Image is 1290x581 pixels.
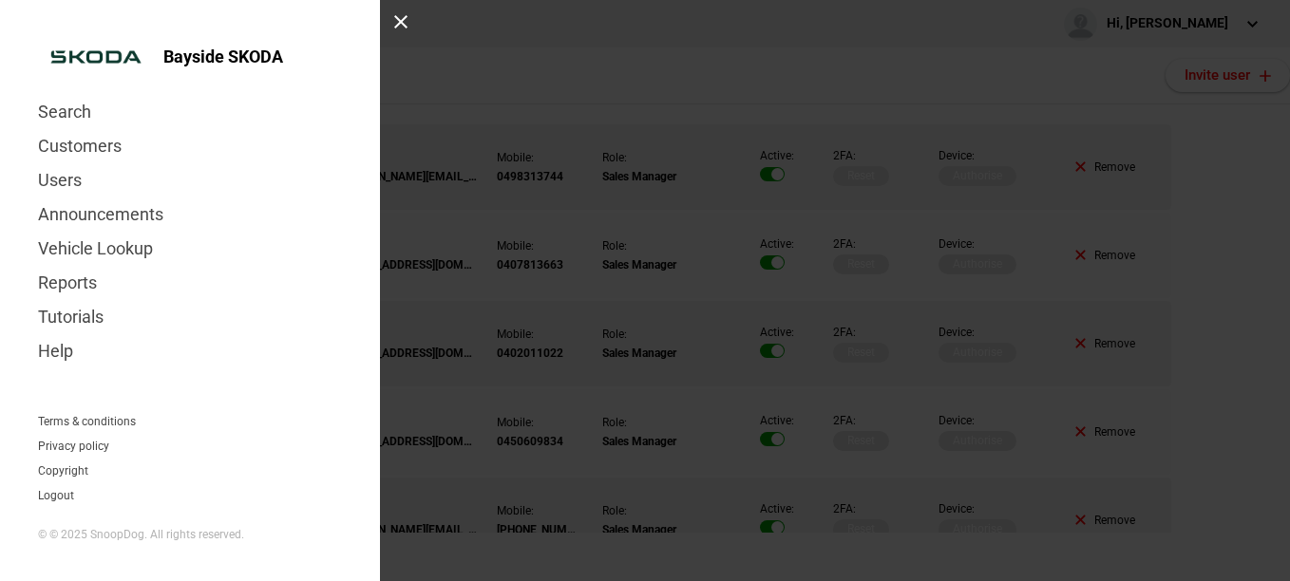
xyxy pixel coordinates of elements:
[38,129,342,163] a: Customers
[38,416,136,427] a: Terms & conditions
[38,527,342,543] div: © © 2025 SnoopDog. All rights reserved.
[38,440,109,452] a: Privacy policy
[38,465,88,477] a: Copyright
[38,197,342,232] a: Announcements
[163,45,283,68] span: Bayside SKODA
[38,334,342,368] a: Help
[38,95,342,129] a: Search
[38,163,342,197] a: Users
[38,232,342,266] a: Vehicle Lookup
[38,490,74,501] button: Logout
[38,300,342,334] a: Tutorials
[38,266,342,300] a: Reports
[38,38,154,76] img: skoda.png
